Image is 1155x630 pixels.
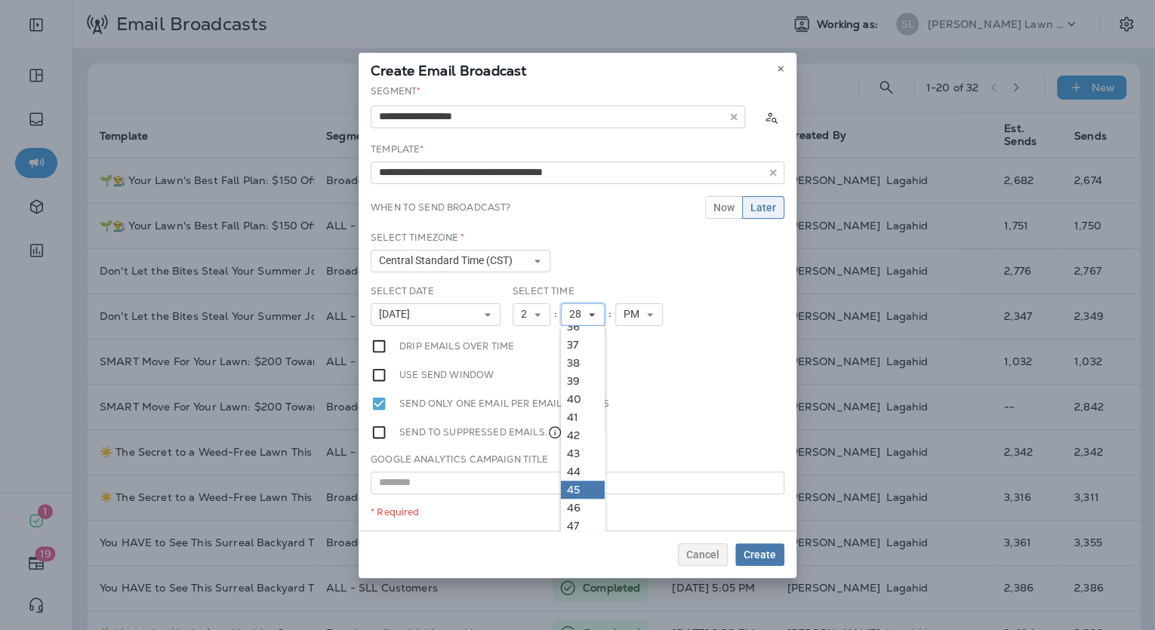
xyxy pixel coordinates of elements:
[561,499,605,517] a: 46
[371,506,784,518] div: * Required
[561,481,605,499] a: 45
[359,53,796,85] div: Create Email Broadcast
[379,308,416,321] span: [DATE]
[757,103,784,131] button: Calculate the estimated number of emails to be sent based on selected segment. (This could take a...
[399,367,494,383] label: Use send window
[371,453,548,466] label: Google Analytics Campaign Title
[705,196,743,219] button: Now
[371,85,420,97] label: Segment
[371,232,464,244] label: Select Timezone
[379,254,519,267] span: Central Standard Time (CST)
[371,285,434,297] label: Select Date
[371,143,423,155] label: Template
[561,517,605,535] a: 47
[371,303,500,326] button: [DATE]
[713,202,735,213] span: Now
[399,338,514,355] label: Drip emails over time
[678,543,728,566] button: Cancel
[399,424,562,441] label: Send to suppressed emails.
[569,308,587,321] span: 28
[744,549,776,560] span: Create
[750,202,776,213] span: Later
[561,408,605,426] a: 41
[735,543,784,566] button: Create
[371,250,550,272] button: Central Standard Time (CST)
[513,285,574,297] label: Select Time
[742,196,784,219] button: Later
[399,395,609,412] label: Send only one email per email address
[550,303,561,326] div: :
[561,303,605,326] button: 28
[561,336,605,354] a: 37
[561,463,605,481] a: 44
[561,390,605,408] a: 40
[513,303,550,326] button: 2
[561,444,605,463] a: 43
[561,354,605,372] a: 38
[605,303,615,326] div: :
[561,426,605,444] a: 42
[561,318,605,336] a: 36
[561,372,605,390] a: 39
[615,303,663,326] button: PM
[686,549,719,560] span: Cancel
[521,308,533,321] span: 2
[371,201,510,214] label: When to send broadcast?
[624,308,645,321] span: PM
